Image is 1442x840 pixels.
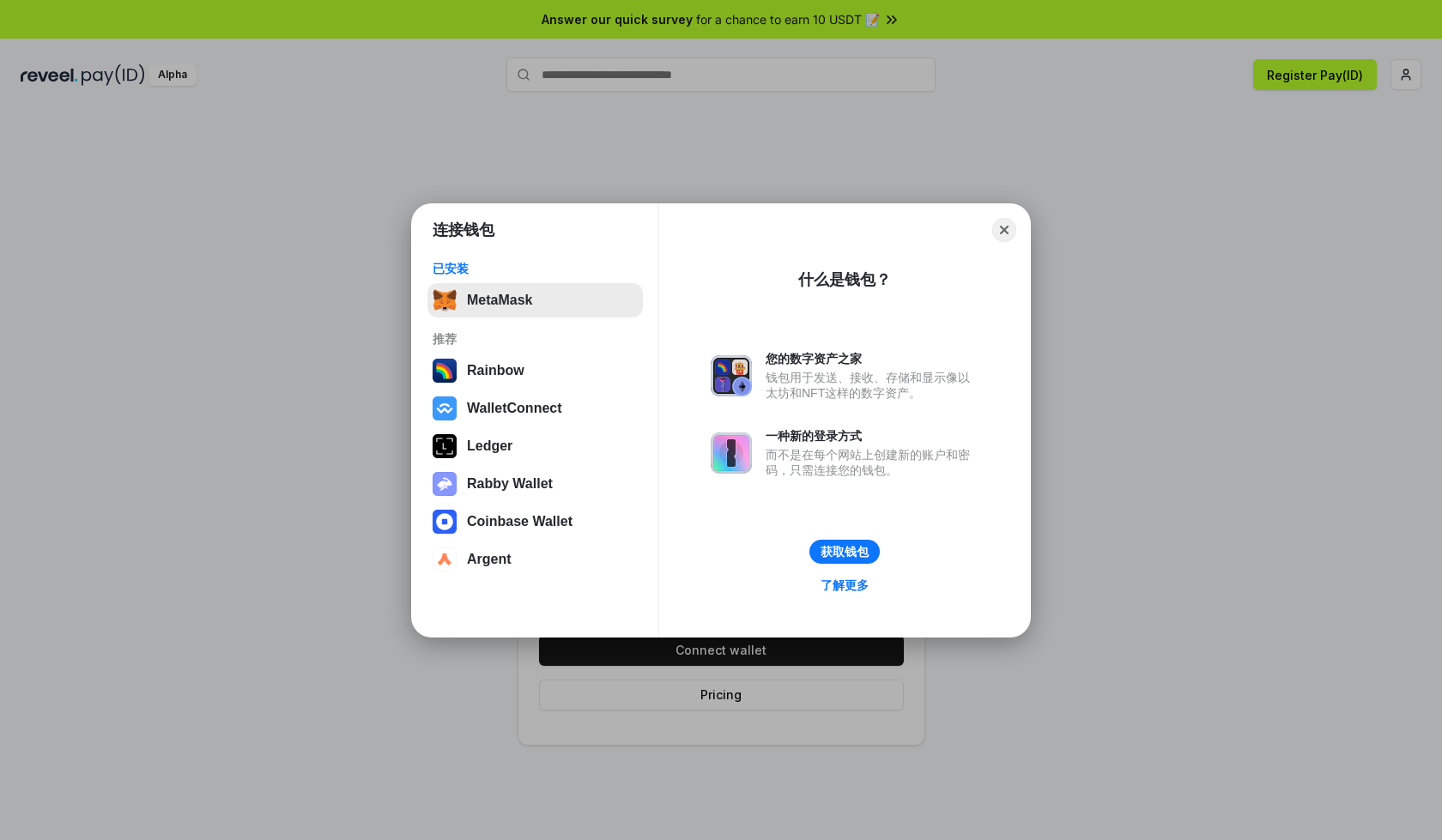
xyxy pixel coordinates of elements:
[427,505,643,539] button: Coinbase Wallet
[427,542,643,577] button: Argent
[992,218,1016,242] button: Close
[433,434,457,458] img: svg+xml,%3Csvg%20xmlns%3D%22http%3A%2F%2Fwww.w3.org%2F2000%2Fsvg%22%20width%3D%2228%22%20height%3...
[766,428,978,444] div: 一种新的登录方式
[467,514,573,529] div: Coinbase Wallet
[427,467,643,501] button: Rabby Wallet
[433,472,457,496] img: svg+xml,%3Csvg%20xmlns%3D%22http%3A%2F%2Fwww.w3.org%2F2000%2Fsvg%22%20fill%3D%22none%22%20viewBox...
[427,354,643,388] button: Rainbow
[433,331,638,347] div: 推荐
[711,432,752,474] img: svg+xml,%3Csvg%20xmlns%3D%22http%3A%2F%2Fwww.w3.org%2F2000%2Fsvg%22%20fill%3D%22none%22%20viewBox...
[433,547,457,571] img: svg+xml,%3Csvg%20width%3D%2228%22%20height%3D%2228%22%20viewBox%3D%220%200%2028%2028%22%20fill%3D...
[810,574,879,596] a: 了解更多
[433,261,638,276] div: 已安装
[821,577,869,593] div: 了解更多
[766,351,978,366] div: 您的数字资产之家
[427,391,643,426] button: WalletConnect
[467,476,553,492] div: Rabby Wallet
[711,355,752,396] img: svg+xml,%3Csvg%20xmlns%3D%22http%3A%2F%2Fwww.w3.org%2F2000%2Fsvg%22%20fill%3D%22none%22%20viewBox...
[427,429,643,463] button: Ledger
[821,544,869,559] div: 获取钱包
[798,269,891,290] div: 什么是钱包？
[427,283,643,317] button: MetaMask
[433,288,457,312] img: svg+xml,%3Csvg%20fill%3D%22none%22%20height%3D%2233%22%20viewBox%3D%220%200%2035%2033%22%20width%...
[467,293,532,308] div: MetaMask
[766,447,978,478] div: 而不是在每个网站上创建新的账户和密码，只需连接您的钱包。
[433,396,457,420] img: svg+xml,%3Csvg%20width%3D%2228%22%20height%3D%2228%22%20viewBox%3D%220%200%2028%2028%22%20fill%3D...
[467,363,524,378] div: Rainbow
[433,359,457,383] img: svg+xml,%3Csvg%20width%3D%22120%22%20height%3D%22120%22%20viewBox%3D%220%200%20120%20120%22%20fil...
[467,552,512,567] div: Argent
[467,438,512,454] div: Ledger
[766,370,978,401] div: 钱包用于发送、接收、存储和显示像以太坊和NFT这样的数字资产。
[433,220,494,240] h1: 连接钱包
[467,401,562,416] div: WalletConnect
[809,540,880,564] button: 获取钱包
[433,510,457,534] img: svg+xml,%3Csvg%20width%3D%2228%22%20height%3D%2228%22%20viewBox%3D%220%200%2028%2028%22%20fill%3D...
